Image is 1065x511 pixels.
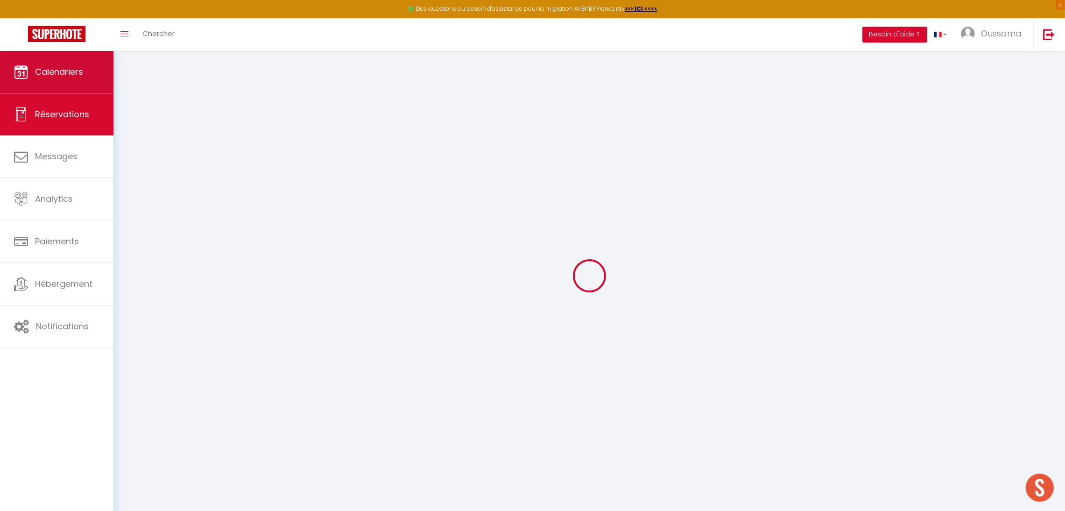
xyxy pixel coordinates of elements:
[35,278,92,290] span: Hébergement
[35,193,73,205] span: Analytics
[28,26,85,42] img: Super Booking
[35,108,89,120] span: Réservations
[981,28,1022,39] span: Oussama
[135,18,182,51] a: Chercher
[1026,474,1054,502] div: Ouvrir le chat
[35,150,78,162] span: Messages
[1043,28,1055,40] img: logout
[142,28,175,38] span: Chercher
[35,235,79,247] span: Paiements
[961,27,975,41] img: ...
[35,66,83,78] span: Calendriers
[36,320,89,332] span: Notifications
[954,18,1033,51] a: ... Oussama
[625,5,657,13] a: >>> ICI <<<<
[862,27,927,43] button: Besoin d'aide ?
